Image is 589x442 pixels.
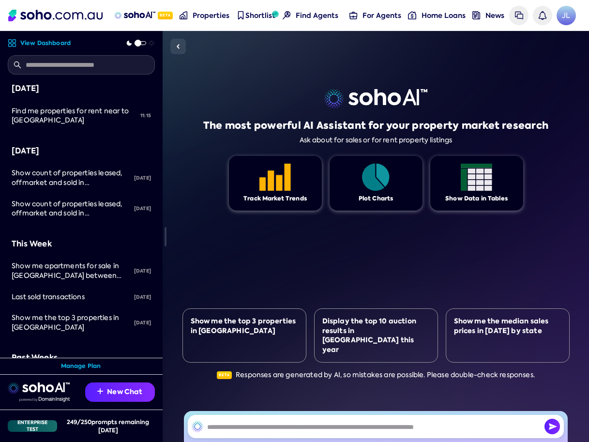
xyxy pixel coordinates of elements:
a: Show count of properties leased, offmarket and sold in [GEOGRAPHIC_DATA] for past 6 months [8,194,130,224]
span: Show count of properties leased, offmarket and sold in [GEOGRAPHIC_DATA] for past 6 months [12,199,122,237]
span: Beta [158,12,173,19]
a: Avatar of Jonathan Lui [557,6,576,25]
div: [DATE] [12,145,151,157]
img: shortlist-nav icon [237,11,245,19]
img: news-nav icon [472,11,481,19]
div: Show count of properties leased, offmarket and sold in Sydney for past 6 months [12,168,130,187]
div: [DATE] [130,312,155,334]
button: New Chat [85,382,155,402]
span: JL [557,6,576,25]
span: Find Agents [296,11,338,20]
img: Sidebar toggle icon [172,41,184,52]
img: Soho Logo [8,10,103,21]
img: Find agents icon [283,11,291,19]
img: Recommendation icon [97,388,103,394]
span: Show me apartments for sale in [GEOGRAPHIC_DATA] between $1M and $2M. [12,261,121,289]
div: Responses are generated by AI, so mistakes are possible. Please double-check responses. [217,370,535,380]
img: for-agents-nav icon [349,11,358,19]
img: Feature 1 icon [259,164,291,191]
a: Last sold transactions [8,287,130,308]
img: bell icon [538,11,546,19]
a: Messages [509,6,529,25]
span: Show count of properties leased, offmarket and sold in [GEOGRAPHIC_DATA] for past 6 months [12,168,122,206]
div: [DATE] [130,198,155,219]
span: Last sold transactions [12,292,85,301]
div: Ask about for sales or for rent property listings [300,136,453,144]
div: This Week [12,238,151,250]
img: messages icon [515,11,523,19]
div: 11:15 [136,105,155,126]
span: News [485,11,504,20]
span: Find me properties for rent near to [GEOGRAPHIC_DATA] [12,107,129,125]
img: sohoai logo [324,89,427,108]
div: 249 / 250 prompts remaining [DATE] [61,418,155,434]
div: Past Weeks [12,351,151,364]
div: Show me the top 3 properties in Sydney [12,313,130,332]
img: sohoai logo [8,382,70,394]
a: Notifications [533,6,552,25]
img: for-agents-nav icon [408,11,416,19]
div: Show me the top 3 properties in [GEOGRAPHIC_DATA] [191,317,298,335]
a: Show count of properties leased, offmarket and sold in [GEOGRAPHIC_DATA] for past 6 months [8,163,130,193]
div: Show count of properties leased, offmarket and sold in Sydney for past 6 months [12,199,130,218]
div: Show me the median sales prices in [DATE] by state [454,317,561,335]
div: [DATE] [130,260,155,282]
img: properties-nav icon [180,11,188,19]
span: Properties [193,11,229,20]
img: Feature 1 icon [360,164,392,191]
div: [DATE] [130,287,155,308]
button: Send [544,419,560,434]
h1: The most powerful AI Assistant for your property market research [203,119,548,132]
div: Track Market Trends [243,195,307,203]
img: Send icon [544,419,560,434]
img: sohoAI logo [114,12,155,19]
img: Data provided by Domain Insight [19,397,70,402]
div: Display the top 10 auction results in [GEOGRAPHIC_DATA] this year [322,317,430,354]
div: Plot Charts [359,195,393,203]
span: Home Loans [422,11,466,20]
div: Find me properties for rent near to Melbourne University [12,107,136,125]
img: Feature 1 icon [461,164,492,191]
div: Last sold transactions [12,292,130,302]
div: [DATE] [130,168,155,189]
a: Show me apartments for sale in [GEOGRAPHIC_DATA] between $1M and $2M. [8,256,130,286]
span: Shortlist [245,11,275,20]
div: [DATE] [12,82,151,95]
span: Show me the top 3 properties in [GEOGRAPHIC_DATA] [12,313,119,332]
img: SohoAI logo black [192,421,203,432]
a: Find me properties for rent near to [GEOGRAPHIC_DATA] [8,101,136,131]
span: Beta [217,371,232,379]
span: For Agents [362,11,401,20]
a: View Dashboard [8,39,71,47]
a: Manage Plan [61,362,101,370]
div: Show me apartments for sale in Surry Hills between $1M and $2M. [12,261,130,280]
div: Show Data in Tables [445,195,508,203]
a: Show me the top 3 properties in [GEOGRAPHIC_DATA] [8,307,130,338]
div: Enterprise Test [8,420,57,432]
